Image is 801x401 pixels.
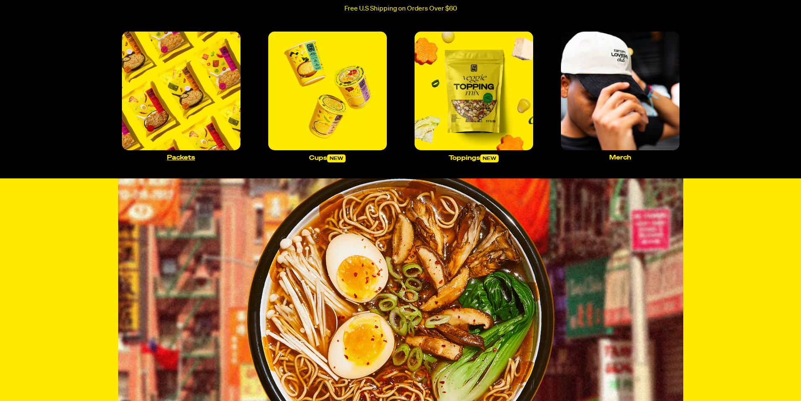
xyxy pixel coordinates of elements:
[449,154,499,162] p: Toppings
[122,32,241,150] img: Packets_large.jpg
[327,154,346,162] span: new
[411,28,537,166] a: Toppingsnew
[265,28,390,166] a: Cupsnew
[268,32,387,150] img: Cups_large.jpg
[309,154,346,162] p: Cups
[609,154,631,161] p: Merch
[561,32,679,150] img: Merch_large.jpg
[344,5,457,13] p: Free U.S Shipping on Orders Over $60
[480,154,499,162] span: new
[167,154,195,161] p: Packets
[119,28,244,164] a: Packets
[558,28,683,164] a: Merch
[415,32,533,150] img: toppings.png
